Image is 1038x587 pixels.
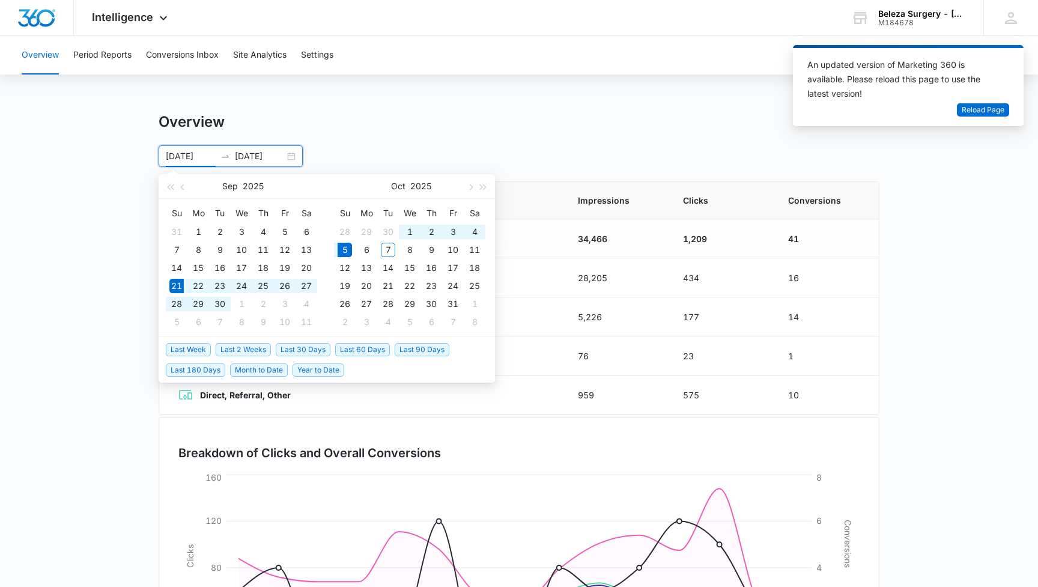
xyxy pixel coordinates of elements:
[420,204,442,223] th: Th
[442,313,464,331] td: 2025-11-07
[187,223,209,241] td: 2025-09-01
[213,261,227,275] div: 16
[774,376,879,415] td: 10
[424,297,439,311] div: 30
[467,243,482,257] div: 11
[669,376,774,415] td: 575
[243,174,264,198] button: 2025
[187,241,209,259] td: 2025-09-08
[169,243,184,257] div: 7
[878,19,966,27] div: account id
[169,315,184,329] div: 5
[256,261,270,275] div: 18
[166,204,187,223] th: Su
[420,277,442,295] td: 2025-10-23
[252,313,274,331] td: 2025-10-09
[391,174,405,198] button: Oct
[464,277,485,295] td: 2025-10-25
[788,194,860,207] span: Conversions
[73,36,132,75] button: Period Reports
[169,297,184,311] div: 28
[420,241,442,259] td: 2025-10-09
[356,259,377,277] td: 2025-10-13
[252,295,274,313] td: 2025-10-02
[209,204,231,223] th: Tu
[467,261,482,275] div: 18
[234,297,249,311] div: 1
[278,243,292,257] div: 12
[296,241,317,259] td: 2025-09-13
[231,277,252,295] td: 2025-09-24
[274,313,296,331] td: 2025-10-10
[399,277,420,295] td: 2025-10-22
[424,279,439,293] div: 23
[381,261,395,275] div: 14
[166,241,187,259] td: 2025-09-07
[169,261,184,275] div: 14
[356,313,377,331] td: 2025-11-03
[464,241,485,259] td: 2025-10-11
[442,277,464,295] td: 2025-10-24
[166,223,187,241] td: 2025-08-31
[213,279,227,293] div: 23
[299,279,314,293] div: 27
[235,150,285,163] input: End date
[774,336,879,376] td: 1
[774,219,879,258] td: 41
[399,313,420,331] td: 2025-11-05
[296,277,317,295] td: 2025-09-27
[191,243,205,257] div: 8
[446,279,460,293] div: 24
[467,297,482,311] div: 1
[395,343,449,356] span: Last 90 Days
[356,277,377,295] td: 2025-10-20
[578,194,654,207] span: Impressions
[334,223,356,241] td: 2025-09-28
[356,241,377,259] td: 2025-10-06
[356,223,377,241] td: 2025-09-29
[359,243,374,257] div: 6
[209,313,231,331] td: 2025-10-07
[464,259,485,277] td: 2025-10-18
[278,261,292,275] div: 19
[213,315,227,329] div: 7
[274,295,296,313] td: 2025-10-03
[381,279,395,293] div: 21
[335,343,390,356] span: Last 60 Days
[683,194,759,207] span: Clicks
[377,313,399,331] td: 2025-11-04
[962,105,1004,116] span: Reload Page
[399,223,420,241] td: 2025-10-01
[420,313,442,331] td: 2025-11-06
[233,36,287,75] button: Site Analytics
[274,277,296,295] td: 2025-09-26
[446,243,460,257] div: 10
[187,259,209,277] td: 2025-09-15
[467,225,482,239] div: 4
[166,277,187,295] td: 2025-09-21
[402,315,417,329] div: 5
[92,11,153,23] span: Intelligence
[420,223,442,241] td: 2025-10-02
[222,174,238,198] button: Sep
[563,297,669,336] td: 5,226
[464,313,485,331] td: 2025-11-08
[231,241,252,259] td: 2025-09-10
[410,174,431,198] button: 2025
[356,295,377,313] td: 2025-10-27
[209,277,231,295] td: 2025-09-23
[442,241,464,259] td: 2025-10-10
[402,243,417,257] div: 8
[669,258,774,297] td: 434
[399,259,420,277] td: 2025-10-15
[209,295,231,313] td: 2025-09-30
[159,113,225,131] h1: Overview
[256,297,270,311] div: 2
[166,295,187,313] td: 2025-09-28
[402,279,417,293] div: 22
[816,562,822,573] tspan: 4
[446,315,460,329] div: 7
[377,223,399,241] td: 2025-09-30
[338,225,352,239] div: 28
[252,241,274,259] td: 2025-09-11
